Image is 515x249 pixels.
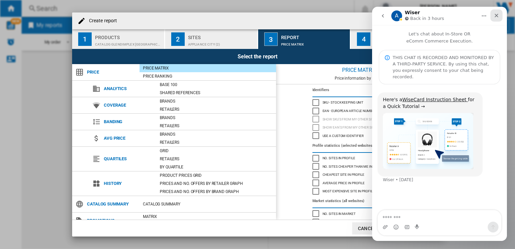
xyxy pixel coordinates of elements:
span: Quartiles [100,154,156,164]
md-checkbox: No. sites cheaper than me in profile [312,162,407,171]
div: Brands [156,131,276,138]
div: 1 [78,32,92,46]
div: Matrix [140,213,276,220]
span: Show EAN's from my other site's [323,124,379,129]
md-checkbox: No. sites in market [312,210,407,218]
md-checkbox: Show EAN's from my other site's [312,123,407,132]
div: Retailers [156,139,276,146]
span: Avg price [100,134,156,143]
div: Price Matrix [140,65,276,72]
div: Price Matrix [276,64,443,76]
md-checkbox: Cheapest site in profile [312,171,407,179]
span: Banding [100,117,156,127]
button: Cancel [352,222,382,234]
span: Analytics [100,84,156,93]
div: Brands [156,114,276,121]
div: Price Ranking [140,73,276,80]
md-checkbox: No. sites cheaper than me in market [312,218,407,226]
div: Grid [156,147,276,154]
div: Shared references [156,89,276,96]
md-checkbox: SKU - Stock Keeping Unit [312,99,407,107]
div: Product prices grid [156,172,276,179]
div: Retailers [156,106,276,113]
span: No. sites cheaper than me in profile [323,164,386,168]
div: Retailers [156,122,276,129]
button: 3 Report Price Matrix [258,29,351,49]
span: Most expensive site in profile [323,188,375,193]
div: Select the report [72,49,443,64]
label: Profile statistics (selected websites only) [312,142,399,149]
div: Brands [156,98,276,105]
span: Cheapest site in profile [323,172,365,176]
button: 2 Sites Appliance City (2) [165,29,258,49]
span: Promotions [84,216,140,225]
span: EAN - European Article Numbering [323,108,382,113]
span: Use a custom identifier [323,133,364,138]
div: Products [95,32,161,39]
span: History [100,179,156,188]
div: Report [281,32,347,39]
span: Coverage [100,101,156,110]
div: Price information by retailer [276,76,443,81]
md-checkbox: EAN - European Article Numbering [312,107,407,115]
div: 4 [357,32,370,46]
div: CATALOG GLENDIMPLEX [GEOGRAPHIC_DATA]:Home appliances [95,39,161,46]
span: Average price in profile [323,180,365,185]
div: 2 [171,32,185,46]
md-checkbox: Average price in profile [312,179,407,187]
md-checkbox: Show SKU'S from my other site's [312,115,407,123]
div: Sites [188,32,254,39]
md-checkbox: No. sites in profile [312,154,407,163]
div: Price Matrix [281,39,347,46]
div: Prices and No. offers by brand graph [156,188,276,195]
div: Appliance City (2) [188,39,254,46]
label: Identifiers [312,86,399,94]
span: Price [84,67,140,77]
span: SKU - Stock Keeping Unit [323,100,364,104]
md-checkbox: Use a custom identifier [312,132,407,140]
span: No. sites cheaper than me in market [323,219,387,224]
div: Base 100 [156,81,276,88]
div: 3 [264,32,278,46]
span: No. sites in market [323,211,356,216]
div: By quartile [156,164,276,170]
label: Market statistics (all websites) [312,197,399,205]
span: Show SKU'S from my other site's [323,116,378,121]
div: Retailers [156,156,276,162]
button: 4 Options [351,29,443,49]
button: 1 Products CATALOG GLENDIMPLEX [GEOGRAPHIC_DATA]:Home appliances [72,29,165,49]
div: Prices and No. offers by retailer graph [156,180,276,187]
iframe: Intercom live chat [372,7,507,241]
md-checkbox: Most expensive site in profile [312,187,407,196]
span: Catalog Summary [84,199,140,209]
span: No. sites in profile [323,155,355,160]
div: Catalog Summary [140,201,276,207]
